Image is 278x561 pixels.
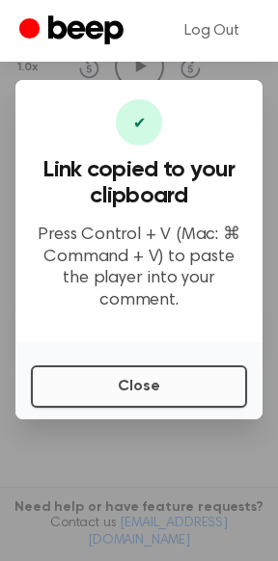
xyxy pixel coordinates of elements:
[116,99,162,146] div: ✔
[31,157,247,209] h3: Link copied to your clipboard
[165,8,259,54] a: Log Out
[31,225,247,311] p: Press Control + V (Mac: ⌘ Command + V) to paste the player into your comment.
[31,365,247,408] button: Close
[19,13,128,50] a: Beep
